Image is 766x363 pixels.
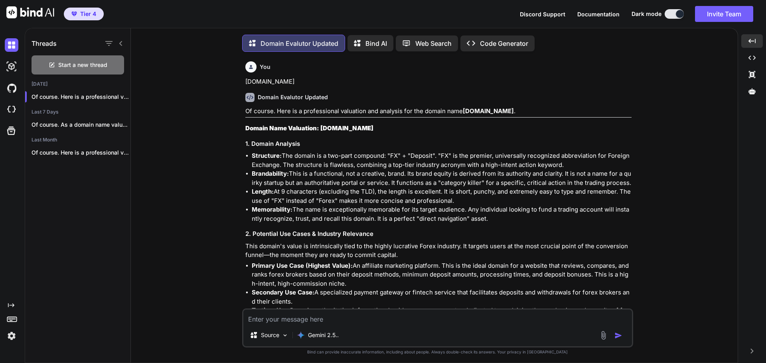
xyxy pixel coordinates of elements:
[5,103,18,116] img: cloudideIcon
[80,10,96,18] span: Tier 4
[64,8,104,20] button: premiumTier 4
[252,306,632,324] li: An authoritative informational guide or resource center dedicated to explaining the mechanics and...
[252,187,632,205] li: At 9 characters (excluding the TLD), the length is excellent. It is short, punchy, and extremely ...
[261,39,338,48] p: Domain Evalutor Updated
[32,149,130,157] p: Of course. Here is a professional valuation...
[252,169,632,187] li: This is a functional, not a creative, brand. Its brand equity is derived from its authority and c...
[297,331,305,339] img: Gemini 2.5 Pro
[258,93,328,101] h6: Domain Evalutor Updated
[245,124,373,132] strong: Domain Name Valuation: [DOMAIN_NAME]
[520,11,565,18] span: Discord Support
[463,107,514,115] strong: [DOMAIN_NAME]
[252,205,632,223] li: The name is exceptionally memorable for its target audience. Any individual looking to fund a tra...
[282,332,288,339] img: Pick Models
[25,109,130,115] h2: Last 7 Days
[577,10,620,18] button: Documentation
[632,10,661,18] span: Dark mode
[32,93,130,101] p: Of course. Here is a professional valuat...
[245,242,632,260] p: This domain's value is intrinsically tied to the highly lucrative Forex industry. It targets user...
[5,81,18,95] img: githubDark
[5,329,18,343] img: settings
[245,77,632,86] p: [DOMAIN_NAME]
[415,39,452,48] p: Web Search
[260,63,270,71] h6: You
[245,230,632,239] h3: 2. Potential Use Cases & Industry Relevance
[252,262,353,269] strong: Primary Use Case (Highest Value):
[5,60,18,73] img: darkAi-studio
[252,288,314,296] strong: Secondary Use Case:
[252,152,282,159] strong: Structure:
[245,139,632,149] h3: 1. Domain Analysis
[25,137,130,143] h2: Last Month
[32,121,130,129] p: Of course. As a domain name valuation...
[245,107,632,116] p: Of course. Here is a professional valuation and analysis for the domain name .
[614,332,622,339] img: icon
[599,331,608,340] img: attachment
[252,306,306,314] strong: Tertiary Use Case:
[252,170,289,177] strong: Brandability:
[25,81,130,87] h2: [DATE]
[261,331,279,339] p: Source
[252,151,632,169] li: The domain is a two-part compound: "FX" + "Deposit". "FX" is the premier, universally recognized ...
[252,206,292,213] strong: Memorability:
[252,288,632,306] li: A specialized payment gateway or fintech service that facilitates deposits and withdrawals for fo...
[252,261,632,288] li: An affiliate marketing platform. This is the ideal domain for a website that reviews, compares, a...
[695,6,753,22] button: Invite Team
[32,39,57,48] h1: Threads
[308,331,339,339] p: Gemini 2.5..
[480,39,528,48] p: Code Generator
[71,12,77,16] img: premium
[58,61,107,69] span: Start a new thread
[252,188,274,195] strong: Length:
[5,38,18,52] img: darkChat
[242,349,633,355] p: Bind can provide inaccurate information, including about people. Always double-check its answers....
[577,11,620,18] span: Documentation
[6,6,54,18] img: Bind AI
[365,39,387,48] p: Bind AI
[520,10,565,18] button: Discord Support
